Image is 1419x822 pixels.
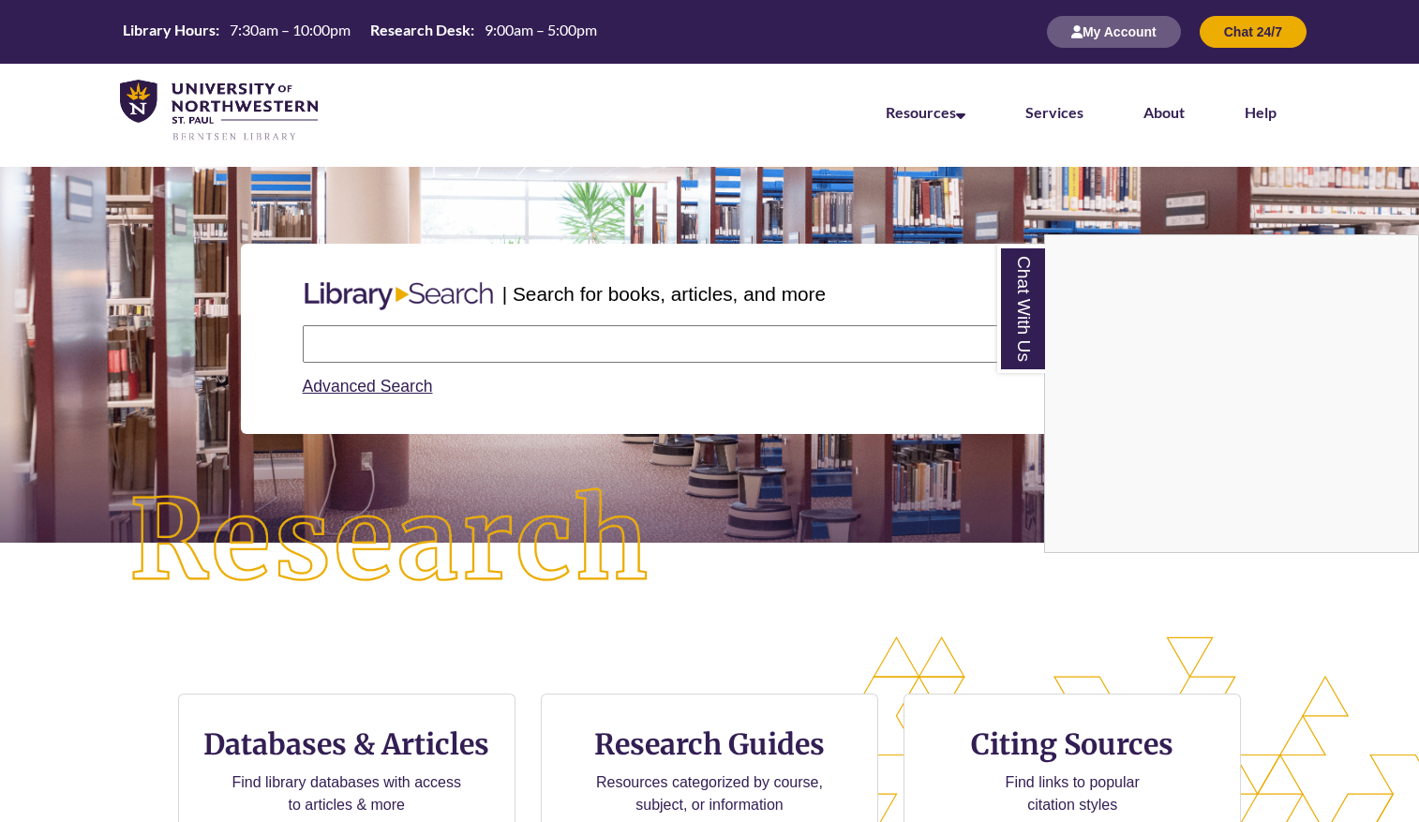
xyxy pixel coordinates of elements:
div: Chat With Us [1044,234,1419,553]
a: Services [1025,103,1083,121]
img: UNWSP Library Logo [120,80,318,142]
a: Help [1245,103,1277,121]
iframe: Chat Widget [1045,235,1418,552]
a: About [1143,103,1185,121]
a: Resources [886,103,965,121]
a: Chat With Us [997,245,1045,373]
